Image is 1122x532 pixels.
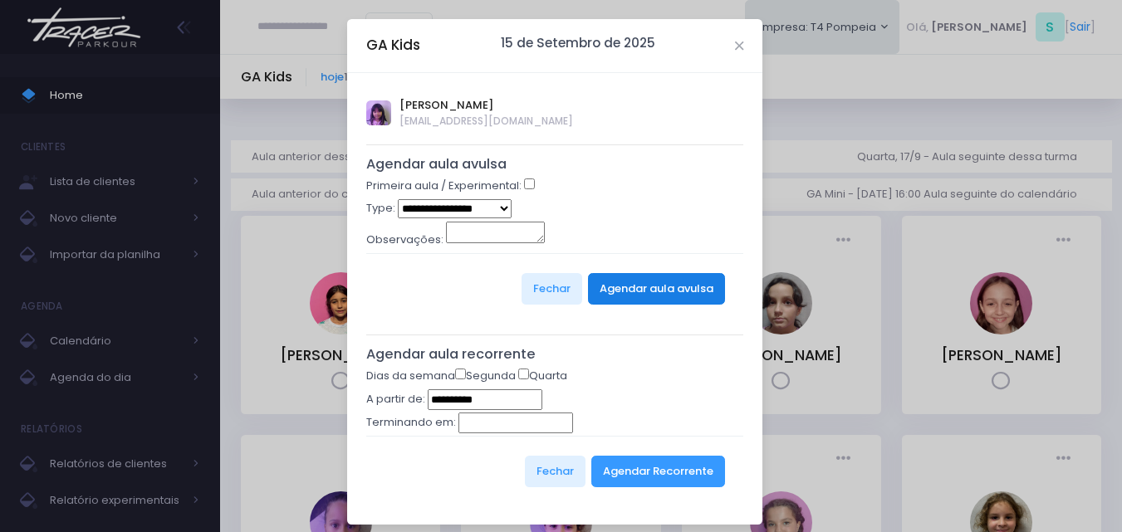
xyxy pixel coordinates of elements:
h6: 15 de Setembro de 2025 [501,36,655,51]
label: Terminando em: [366,414,456,431]
form: Dias da semana [366,368,744,506]
label: Segunda [455,368,516,384]
h5: Agendar aula avulsa [366,156,744,173]
span: [PERSON_NAME] [399,97,573,114]
button: Agendar Recorrente [591,456,725,487]
span: [EMAIL_ADDRESS][DOMAIN_NAME] [399,114,573,129]
h5: GA Kids [366,35,420,56]
h5: Agendar aula recorrente [366,346,744,363]
label: Type: [366,200,395,217]
button: Fechar [522,273,582,305]
button: Close [735,41,743,50]
input: Quarta [518,368,529,379]
label: Quarta [518,368,567,384]
button: Fechar [525,456,585,487]
button: Agendar aula avulsa [588,273,725,305]
input: Segunda [455,368,466,379]
label: Observações: [366,232,443,248]
label: A partir de: [366,391,425,408]
label: Primeira aula / Experimental: [366,178,522,194]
